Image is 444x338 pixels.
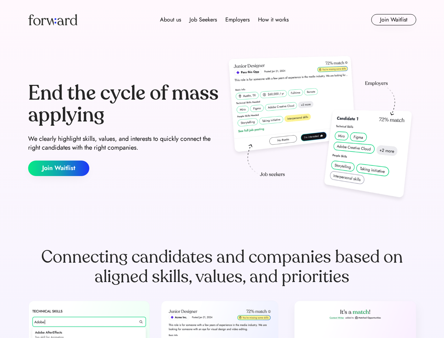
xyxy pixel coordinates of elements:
div: Job Seekers [189,15,217,24]
button: Join Waitlist [371,14,416,25]
div: End the cycle of mass applying [28,82,219,126]
div: We clearly highlight skills, values, and interests to quickly connect the right candidates with t... [28,134,219,152]
img: Forward logo [28,14,77,25]
div: About us [160,15,181,24]
button: Join Waitlist [28,161,89,176]
div: Employers [225,15,250,24]
div: How it works [258,15,289,24]
img: hero-image.png [225,54,416,205]
div: Connecting candidates and companies based on aligned skills, values, and priorities [28,247,416,287]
